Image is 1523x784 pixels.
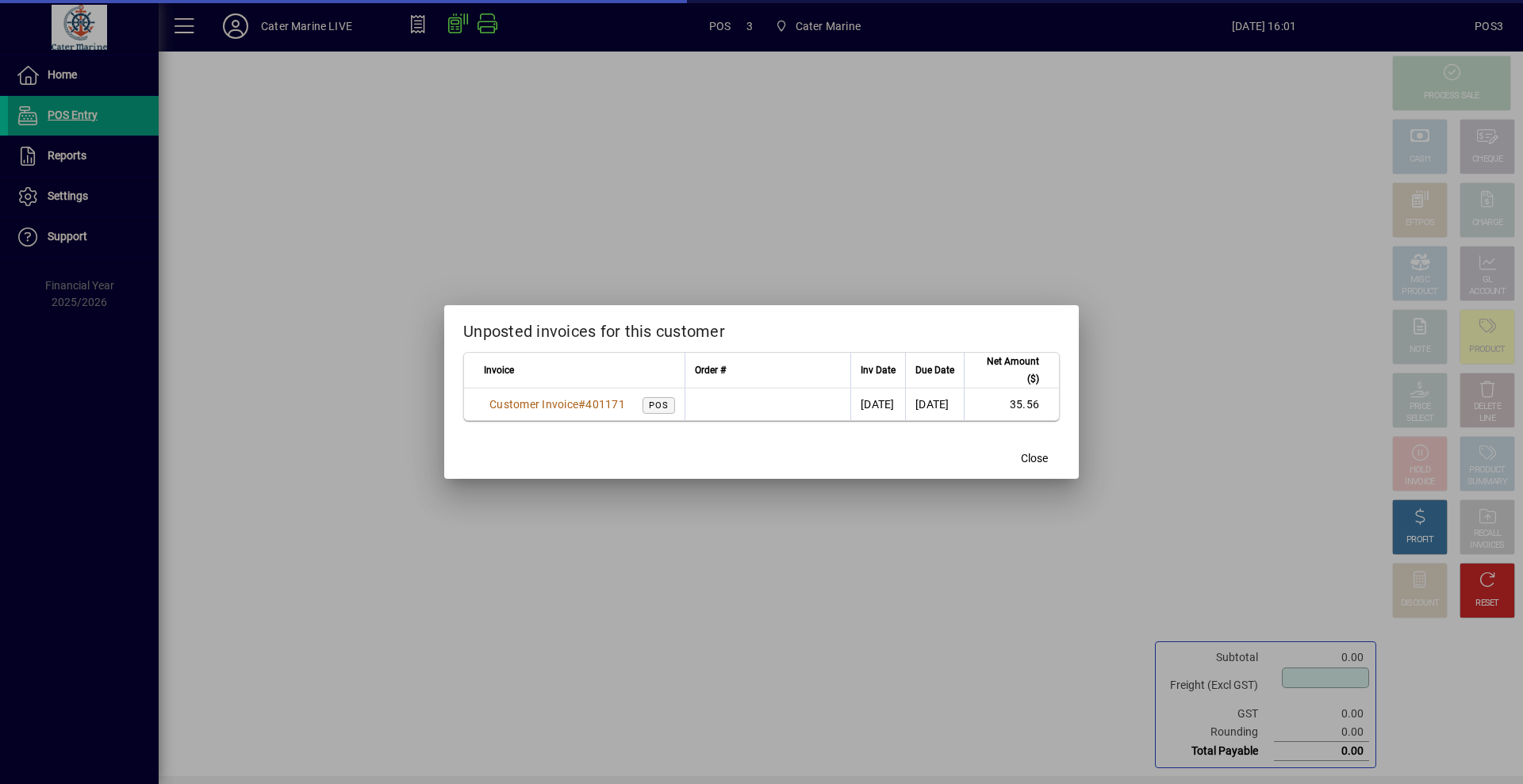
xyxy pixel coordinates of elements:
[444,305,1079,351] h2: Unposted invoices for this customer
[484,396,631,413] a: Customer Invoice#401171
[905,388,964,420] td: [DATE]
[915,361,954,379] span: Due Date
[974,353,1039,388] span: Net Amount ($)
[484,361,514,379] span: Invoice
[649,400,669,411] span: POS
[1021,450,1048,467] span: Close
[695,361,726,379] span: Order #
[850,388,905,420] td: [DATE]
[1009,444,1060,472] button: Close
[585,398,625,411] span: 401171
[578,398,585,411] span: #
[861,361,896,379] span: Inv Date
[489,398,578,411] span: Customer Invoice
[964,388,1059,420] td: 35.56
